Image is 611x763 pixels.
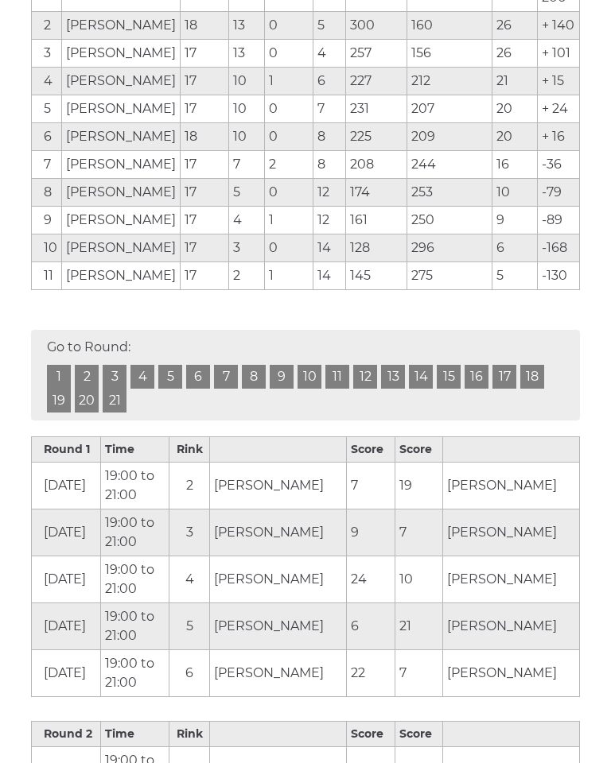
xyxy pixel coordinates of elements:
[265,122,313,150] td: 0
[100,721,169,746] th: Time
[492,178,538,206] td: 10
[229,206,265,234] td: 4
[442,556,579,602] td: [PERSON_NAME]
[298,365,321,389] a: 10
[395,462,442,509] td: 19
[346,11,407,39] td: 300
[442,602,579,649] td: [PERSON_NAME]
[265,206,313,234] td: 1
[346,95,407,122] td: 231
[395,509,442,556] td: 7
[32,261,62,289] td: 11
[407,11,492,39] td: 160
[395,649,442,696] td: 7
[313,67,346,95] td: 6
[346,39,407,67] td: 257
[181,67,229,95] td: 17
[130,365,154,389] a: 4
[265,11,313,39] td: 0
[265,178,313,206] td: 0
[538,261,580,289] td: -130
[265,234,313,261] td: 0
[538,234,580,261] td: -168
[313,39,346,67] td: 4
[442,462,579,509] td: [PERSON_NAME]
[347,649,395,696] td: 22
[538,11,580,39] td: + 140
[62,261,181,289] td: [PERSON_NAME]
[313,95,346,122] td: 7
[169,602,210,649] td: 5
[442,649,579,696] td: [PERSON_NAME]
[32,122,62,150] td: 6
[313,178,346,206] td: 12
[313,234,346,261] td: 14
[75,389,99,412] a: 20
[325,365,349,389] a: 11
[346,206,407,234] td: 161
[265,95,313,122] td: 0
[62,95,181,122] td: [PERSON_NAME]
[158,365,182,389] a: 5
[214,365,238,389] a: 7
[210,462,347,509] td: [PERSON_NAME]
[103,389,126,412] a: 21
[210,602,347,649] td: [PERSON_NAME]
[62,206,181,234] td: [PERSON_NAME]
[407,234,492,261] td: 296
[347,602,395,649] td: 6
[181,11,229,39] td: 18
[442,509,579,556] td: [PERSON_NAME]
[347,462,395,509] td: 7
[313,150,346,178] td: 8
[346,67,407,95] td: 227
[492,206,538,234] td: 9
[395,436,442,462] th: Score
[538,150,580,178] td: -36
[169,462,210,509] td: 2
[229,67,265,95] td: 10
[100,602,169,649] td: 19:00 to 21:00
[181,39,229,67] td: 17
[32,67,62,95] td: 4
[265,261,313,289] td: 1
[181,95,229,122] td: 17
[181,122,229,150] td: 18
[492,67,538,95] td: 21
[313,122,346,150] td: 8
[210,556,347,602] td: [PERSON_NAME]
[313,261,346,289] td: 14
[347,721,395,746] th: Score
[538,178,580,206] td: -79
[103,365,126,389] a: 3
[492,234,538,261] td: 6
[407,261,492,289] td: 275
[100,509,169,556] td: 19:00 to 21:00
[381,365,405,389] a: 13
[242,365,266,389] a: 8
[346,150,407,178] td: 208
[100,462,169,509] td: 19:00 to 21:00
[229,178,265,206] td: 5
[407,122,492,150] td: 209
[395,721,442,746] th: Score
[32,556,101,602] td: [DATE]
[32,436,101,462] th: Round 1
[538,67,580,95] td: + 15
[229,39,265,67] td: 13
[62,11,181,39] td: [PERSON_NAME]
[313,206,346,234] td: 12
[32,234,62,261] td: 10
[169,721,210,746] th: Rink
[538,95,580,122] td: + 24
[538,206,580,234] td: -89
[32,150,62,178] td: 7
[520,365,544,389] a: 18
[492,39,538,67] td: 26
[32,95,62,122] td: 5
[346,178,407,206] td: 174
[265,67,313,95] td: 1
[409,365,433,389] a: 14
[169,556,210,602] td: 4
[62,67,181,95] td: [PERSON_NAME]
